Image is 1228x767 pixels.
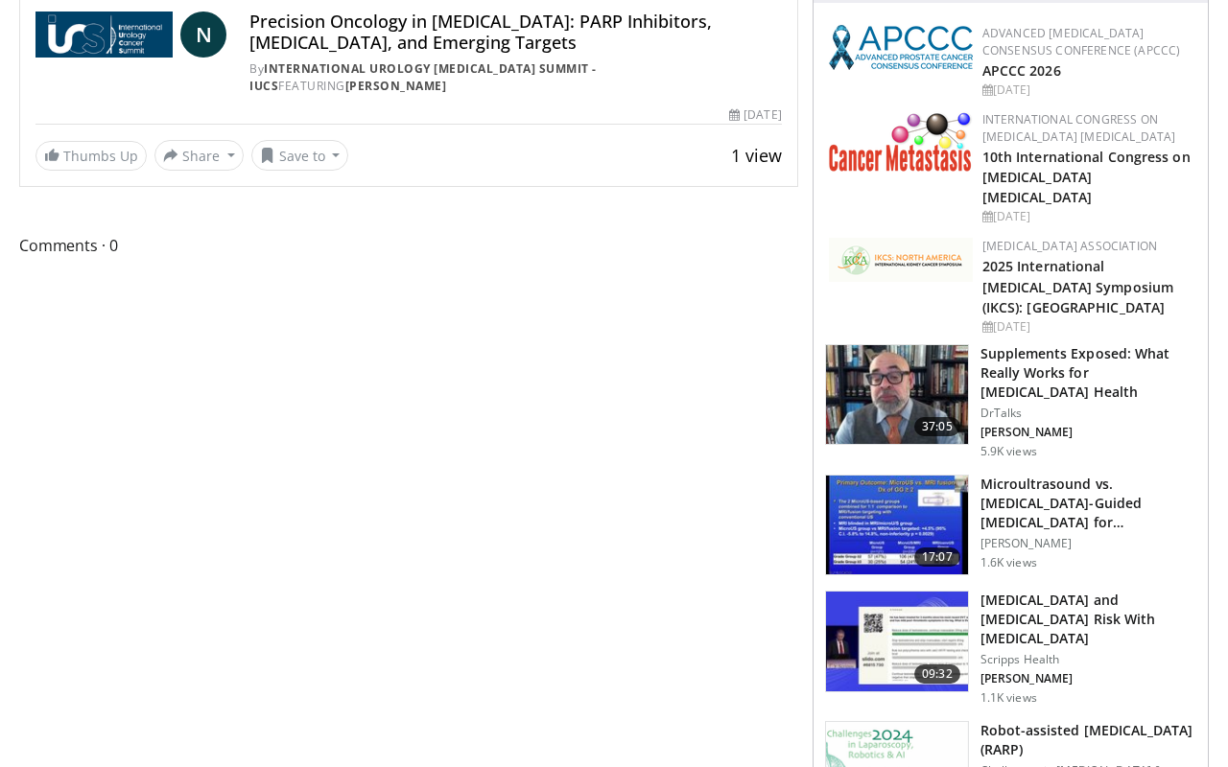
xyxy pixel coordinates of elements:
[980,536,1196,551] p: [PERSON_NAME]
[980,344,1196,402] h3: Supplements Exposed: What Really Works for [MEDICAL_DATA] Health
[980,671,1196,686] p: [PERSON_NAME]
[826,476,968,575] img: d0371492-b5bc-4101-bdcb-0105177cfd27.150x105_q85_crop-smart_upscale.jpg
[731,144,782,167] span: 1 view
[982,25,1181,58] a: Advanced [MEDICAL_DATA] Consensus Conference (APCCC)
[251,140,349,171] button: Save to
[914,547,960,567] span: 17:07
[982,81,1193,99] div: [DATE]
[982,148,1191,206] a: 10th International Congress on [MEDICAL_DATA] [MEDICAL_DATA]
[980,475,1196,532] h3: Microultrasound vs. [MEDICAL_DATA]-Guided [MEDICAL_DATA] for [MEDICAL_DATA] Diagnosis …
[980,444,1037,459] p: 5.9K views
[249,60,597,94] a: International Urology [MEDICAL_DATA] Summit - IUCS
[980,555,1037,570] p: 1.6K views
[980,406,1196,421] p: DrTalks
[980,425,1196,440] p: [PERSON_NAME]
[980,721,1196,759] h3: Robot-assisted [MEDICAL_DATA] (RARP)
[982,257,1173,315] a: 2025 International [MEDICAL_DATA] Symposium (IKCS): [GEOGRAPHIC_DATA]
[154,140,244,171] button: Share
[982,238,1157,254] a: [MEDICAL_DATA] Association
[982,318,1193,336] div: [DATE]
[829,111,973,172] img: 6ff8bc22-9509-4454-a4f8-ac79dd3b8976.png.150x105_q85_autocrop_double_scale_upscale_version-0.2.png
[180,12,226,58] a: N
[825,475,1196,576] a: 17:07 Microultrasound vs. [MEDICAL_DATA]-Guided [MEDICAL_DATA] for [MEDICAL_DATA] Diagnosis … [PE...
[19,233,798,258] span: Comments 0
[829,25,973,70] img: 92ba7c40-df22-45a2-8e3f-1ca017a3d5ba.png.150x105_q85_autocrop_double_scale_upscale_version-0.2.png
[249,12,781,53] h4: Precision Oncology in [MEDICAL_DATA]: PARP Inhibitors, [MEDICAL_DATA], and Emerging Targets
[982,111,1176,145] a: International Congress on [MEDICAL_DATA] [MEDICAL_DATA]
[914,417,960,436] span: 37:05
[982,61,1061,80] a: APCCC 2026
[249,60,781,95] div: By FEATURING
[826,345,968,445] img: 649d3fc0-5ee3-4147-b1a3-955a692e9799.150x105_q85_crop-smart_upscale.jpg
[982,208,1193,225] div: [DATE]
[825,591,1196,706] a: 09:32 [MEDICAL_DATA] and [MEDICAL_DATA] Risk With [MEDICAL_DATA] Scripps Health [PERSON_NAME] 1.1...
[829,238,973,282] img: fca7e709-d275-4aeb-92d8-8ddafe93f2a6.png.150x105_q85_autocrop_double_scale_upscale_version-0.2.png
[35,141,147,171] a: Thumbs Up
[729,106,781,124] div: [DATE]
[826,592,968,691] img: 11abbcd4-a476-4be7-920b-41eb594d8390.150x105_q85_crop-smart_upscale.jpg
[914,664,960,684] span: 09:32
[980,591,1196,648] h3: [MEDICAL_DATA] and [MEDICAL_DATA] Risk With [MEDICAL_DATA]
[980,652,1196,667] p: Scripps Health
[980,690,1037,706] p: 1.1K views
[345,78,447,94] a: [PERSON_NAME]
[825,344,1196,459] a: 37:05 Supplements Exposed: What Really Works for [MEDICAL_DATA] Health DrTalks [PERSON_NAME] 5.9K...
[35,12,173,58] img: International Urology Cancer Summit - IUCS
